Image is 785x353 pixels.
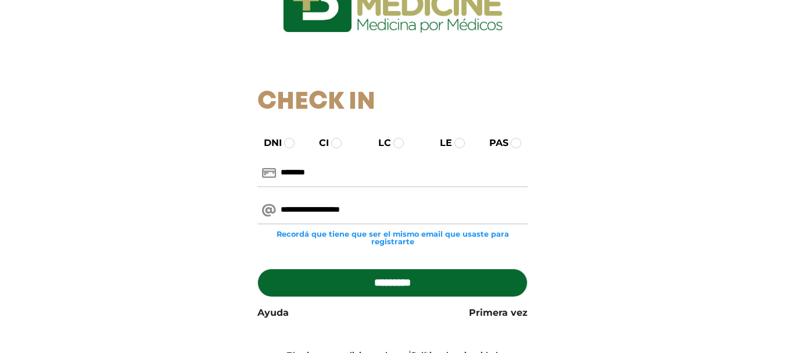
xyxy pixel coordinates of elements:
label: CI [309,136,329,150]
label: DNI [253,136,282,150]
label: LC [368,136,391,150]
label: LE [429,136,452,150]
a: Primera vez [469,306,528,320]
h1: Check In [257,88,528,117]
small: Recordá que tiene que ser el mismo email que usaste para registrarte [257,230,528,245]
label: PAS [479,136,508,150]
a: Ayuda [257,306,289,320]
